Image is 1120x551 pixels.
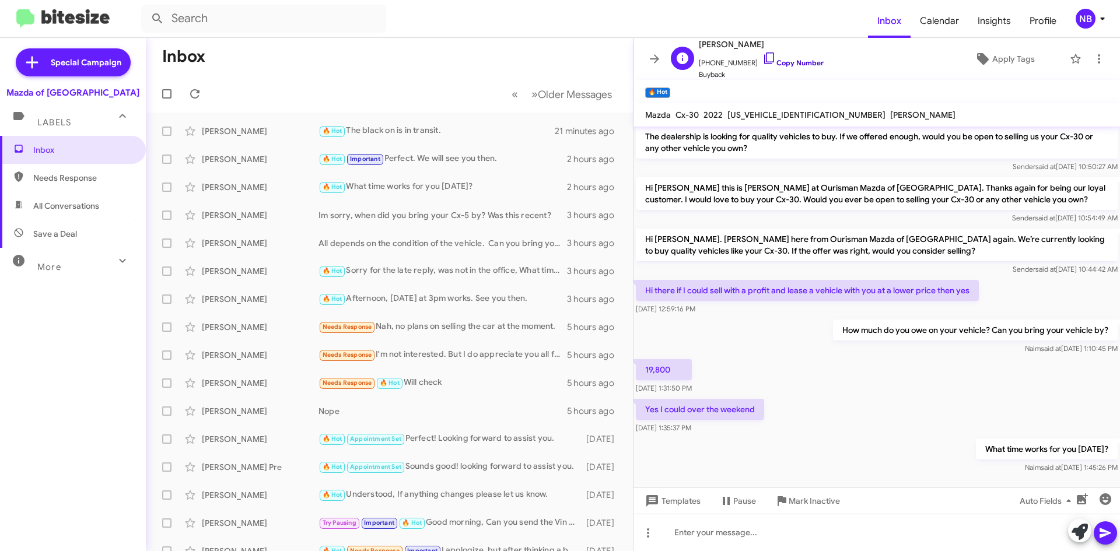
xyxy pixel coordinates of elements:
[911,4,968,38] a: Calendar
[364,519,394,527] span: Important
[318,432,580,445] div: Perfect! Looking forward to assist you.
[699,51,824,69] span: [PHONE_NUMBER]
[636,229,1118,261] p: Hi [PERSON_NAME]. [PERSON_NAME] here from Ourisman Mazda of [GEOGRAPHIC_DATA] again. We’re curren...
[633,490,710,511] button: Templates
[1076,9,1095,29] div: NB
[202,461,318,473] div: [PERSON_NAME] Pre
[1020,4,1066,38] span: Profile
[318,152,567,166] div: Perfect. We will see you then.
[318,348,567,362] div: I'm not interested. But I do appreciate you all for taking such good care of my car. I'll be in s...
[202,293,318,305] div: [PERSON_NAME]
[636,280,979,301] p: Hi there if I could sell with a profit and lease a vehicle with you at a lower price then yes
[318,460,580,473] div: Sounds good! looking forward to assist you.
[567,181,624,193] div: 2 hours ago
[1041,344,1061,353] span: said at
[350,463,401,471] span: Appointment Set
[380,379,400,387] span: 🔥 Hot
[1013,162,1118,171] span: Sender [DATE] 10:50:27 AM
[323,295,342,303] span: 🔥 Hot
[675,110,699,120] span: Cx-30
[567,265,624,277] div: 3 hours ago
[202,209,318,221] div: [PERSON_NAME]
[1035,213,1055,222] span: said at
[1035,265,1056,273] span: said at
[323,491,342,499] span: 🔥 Hot
[37,117,71,128] span: Labels
[762,58,824,67] a: Copy Number
[636,384,692,392] span: [DATE] 1:31:50 PM
[37,262,61,272] span: More
[318,264,567,278] div: Sorry for the late reply, was not in the office, What time are you available to bring the vehicle...
[727,110,885,120] span: [US_VEHICLE_IDENTIFICATION_NUMBER]
[318,405,567,417] div: Nope
[402,519,422,527] span: 🔥 Hot
[318,516,580,529] div: Good morning, Can you send the Vin and miles to your vehicle?
[202,405,318,417] div: [PERSON_NAME]
[567,237,624,249] div: 3 hours ago
[318,320,567,334] div: Nah, no plans on selling the car at the moment.
[555,125,624,137] div: 21 minutes ago
[1013,265,1118,273] span: Sender [DATE] 10:44:42 AM
[833,320,1118,341] p: How much do you owe on your vehicle? Can you bring your vehicle by?
[323,155,342,163] span: 🔥 Hot
[33,144,132,156] span: Inbox
[868,4,911,38] span: Inbox
[323,323,372,331] span: Needs Response
[318,292,567,306] div: Afternoon, [DATE] at 3pm works. See you then.
[968,4,1020,38] a: Insights
[567,321,624,333] div: 5 hours ago
[636,399,764,420] p: Yes I could over the weekend
[202,153,318,165] div: [PERSON_NAME]
[202,433,318,445] div: [PERSON_NAME]
[524,82,619,106] button: Next
[318,237,567,249] div: All depends on the condition of the vehicle. Can you bring your vehicle by?
[323,463,342,471] span: 🔥 Hot
[323,351,372,359] span: Needs Response
[318,209,567,221] div: Im sorry, when did you bring your Cx-5 by? Was this recent?
[636,177,1118,210] p: Hi [PERSON_NAME] this is [PERSON_NAME] at Ourisman Mazda of [GEOGRAPHIC_DATA]. Thanks again for b...
[202,265,318,277] div: [PERSON_NAME]
[580,517,624,529] div: [DATE]
[33,172,132,184] span: Needs Response
[645,87,670,98] small: 🔥 Hot
[141,5,386,33] input: Search
[567,377,624,389] div: 5 hours ago
[538,88,612,101] span: Older Messages
[636,359,692,380] p: 19,800
[1025,344,1118,353] span: Naim [DATE] 1:10:45 PM
[16,48,131,76] a: Special Campaign
[505,82,619,106] nav: Page navigation example
[531,87,538,101] span: »
[162,47,205,66] h1: Inbox
[580,433,624,445] div: [DATE]
[1010,490,1085,511] button: Auto Fields
[765,490,849,511] button: Mark Inactive
[643,490,701,511] span: Templates
[318,488,580,501] div: Understood, If anything changes please let us know.
[33,200,99,212] span: All Conversations
[733,490,756,511] span: Pause
[318,376,567,389] div: Will check
[202,237,318,249] div: [PERSON_NAME]
[202,517,318,529] div: [PERSON_NAME]
[580,461,624,473] div: [DATE]
[645,110,671,120] span: Mazda
[710,490,765,511] button: Pause
[202,377,318,389] div: [PERSON_NAME]
[323,379,372,387] span: Needs Response
[1025,463,1118,472] span: Naim [DATE] 1:45:26 PM
[703,110,723,120] span: 2022
[976,438,1118,459] p: What time works for you [DATE]?
[580,489,624,501] div: [DATE]
[512,87,518,101] span: «
[202,349,318,361] div: [PERSON_NAME]
[636,304,695,313] span: [DATE] 12:59:16 PM
[699,37,824,51] span: [PERSON_NAME]
[323,267,342,275] span: 🔥 Hot
[1012,213,1118,222] span: Sender [DATE] 10:54:49 AM
[6,87,139,99] div: Mazda of [GEOGRAPHIC_DATA]
[505,82,525,106] button: Previous
[1041,463,1061,472] span: said at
